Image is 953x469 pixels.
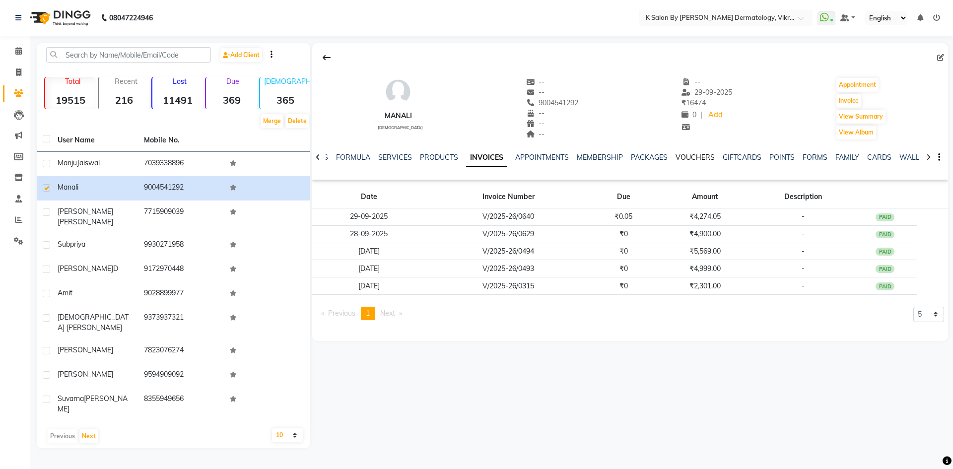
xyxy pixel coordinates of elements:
[656,277,753,295] td: ₹2,301.00
[220,48,262,62] a: Add Client
[876,282,894,290] div: PAID
[802,212,805,221] span: -
[312,260,426,277] td: [DATE]
[802,264,805,273] span: -
[803,153,827,162] a: FORMS
[426,225,591,243] td: V/2025-26/0629
[138,258,224,282] td: 9172970448
[138,201,224,233] td: 7715909039
[103,77,149,86] p: Recent
[138,152,224,176] td: 7039338896
[58,207,113,216] span: [PERSON_NAME]
[366,309,370,318] span: 1
[152,94,203,106] strong: 11491
[374,111,423,121] div: manali
[526,98,579,107] span: 9004541292
[876,248,894,256] div: PAID
[58,217,113,226] span: [PERSON_NAME]
[138,282,224,306] td: 9028899977
[769,153,795,162] a: POINTS
[49,77,96,86] p: Total
[526,77,545,86] span: --
[836,78,879,92] button: Appointment
[312,208,426,226] td: 29-09-2025
[336,153,370,162] a: FORMULA
[58,288,72,297] span: Amit
[656,260,753,277] td: ₹4,999.00
[706,108,724,122] a: Add
[681,98,686,107] span: ₹
[156,77,203,86] p: Lost
[466,149,507,167] a: INVOICES
[58,345,113,354] span: [PERSON_NAME]
[681,110,696,119] span: 0
[312,186,426,208] th: Date
[656,208,753,226] td: ₹4,274.05
[526,109,545,118] span: --
[656,225,753,243] td: ₹4,900.00
[264,77,311,86] p: [DEMOGRAPHIC_DATA]
[836,94,861,108] button: Invoice
[426,186,591,208] th: Invoice Number
[77,158,100,167] span: Jaiswal
[316,307,408,320] nav: Pagination
[426,243,591,260] td: V/2025-26/0494
[138,363,224,388] td: 9594909092
[79,429,98,443] button: Next
[426,277,591,295] td: V/2025-26/0315
[261,114,283,128] button: Merge
[526,130,545,138] span: --
[802,247,805,256] span: -
[58,264,113,273] span: [PERSON_NAME]
[208,77,257,86] p: Due
[58,158,77,167] span: Manju
[380,309,395,318] span: Next
[591,208,657,226] td: ₹0.05
[899,153,928,162] a: WALLET
[515,153,569,162] a: APPOINTMENTS
[676,153,715,162] a: VOUCHERS
[138,176,224,201] td: 9004541292
[681,88,732,97] span: 29-09-2025
[109,4,153,32] b: 08047224946
[631,153,668,162] a: PACKAGES
[52,129,138,152] th: User Name
[876,231,894,239] div: PAID
[46,47,211,63] input: Search by Name/Mobile/Email/Code
[58,370,113,379] span: [PERSON_NAME]
[58,394,84,403] span: Suvarna
[656,186,753,208] th: Amount
[723,153,761,162] a: GIFTCARDS
[138,233,224,258] td: 9930271958
[876,213,894,221] div: PAID
[138,388,224,420] td: 8355949656
[285,114,309,128] button: Delete
[99,94,149,106] strong: 216
[312,243,426,260] td: [DATE]
[420,153,458,162] a: PRODUCTS
[526,119,545,128] span: --
[591,243,657,260] td: ₹0
[835,153,859,162] a: FAMILY
[700,110,702,120] span: |
[138,339,224,363] td: 7823076274
[681,77,700,86] span: --
[58,313,129,332] span: [DEMOGRAPHIC_DATA] [PERSON_NAME]
[577,153,623,162] a: MEMBERSHIP
[591,277,657,295] td: ₹0
[58,240,85,249] span: subpriya
[58,394,128,413] span: [PERSON_NAME]
[378,125,423,130] span: [DEMOGRAPHIC_DATA]
[58,183,78,192] span: manali
[836,110,885,124] button: View Summary
[681,98,706,107] span: 16474
[876,265,894,273] div: PAID
[312,277,426,295] td: [DATE]
[206,94,257,106] strong: 369
[802,229,805,238] span: -
[312,225,426,243] td: 28-09-2025
[113,264,118,273] span: D
[138,306,224,339] td: 9373937321
[25,4,93,32] img: logo
[378,153,412,162] a: SERVICES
